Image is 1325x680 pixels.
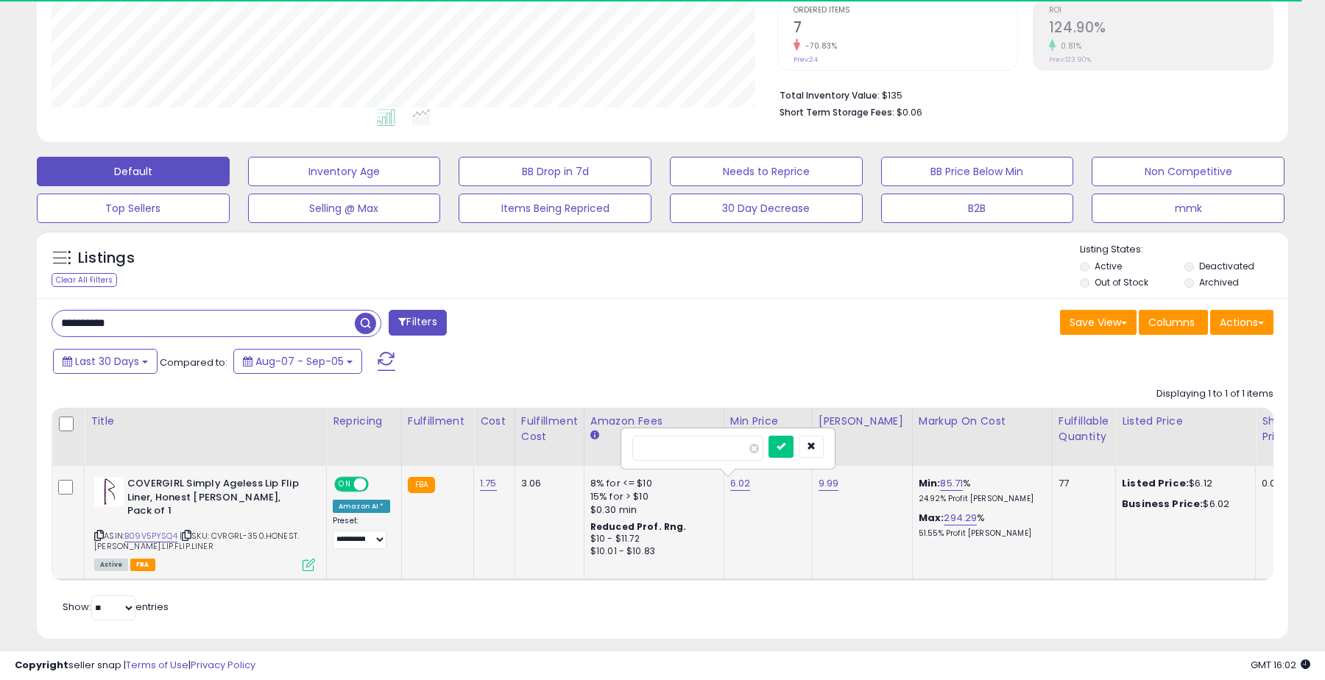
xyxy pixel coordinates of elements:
[1049,19,1273,39] h2: 124.90%
[233,349,362,374] button: Aug-07 - Sep-05
[130,559,155,571] span: FBA
[408,477,435,493] small: FBA
[912,408,1052,466] th: The percentage added to the cost of goods (COGS) that forms the calculator for Min & Max prices.
[126,658,188,672] a: Terms of Use
[919,494,1041,504] p: 24.92% Profit [PERSON_NAME]
[124,530,177,542] a: B09V5PYSQ4
[590,503,713,517] div: $0.30 min
[1139,310,1208,335] button: Columns
[1049,7,1273,15] span: ROI
[78,248,135,269] h5: Listings
[52,273,117,287] div: Clear All Filters
[1049,55,1091,64] small: Prev: 123.90%
[160,355,227,369] span: Compared to:
[590,533,713,545] div: $10 - $11.72
[940,476,963,491] a: 85.71
[590,414,718,429] div: Amazon Fees
[521,477,573,490] div: 3.06
[590,545,713,558] div: $10.01 - $10.83
[248,194,441,223] button: Selling @ Max
[1095,276,1148,288] label: Out of Stock
[780,85,1262,103] li: $135
[53,349,158,374] button: Last 30 Days
[255,354,344,369] span: Aug-07 - Sep-05
[336,478,354,491] span: ON
[780,89,880,102] b: Total Inventory Value:
[333,414,395,429] div: Repricing
[1262,414,1291,445] div: Ship Price
[670,157,863,186] button: Needs to Reprice
[881,194,1074,223] button: B2B
[389,310,446,336] button: Filters
[730,414,806,429] div: Min Price
[408,414,467,429] div: Fulfillment
[94,477,124,506] img: 31oR9+6kn8L._SL40_.jpg
[590,477,713,490] div: 8% for <= $10
[94,477,315,570] div: ASIN:
[919,511,1041,539] div: %
[897,105,922,119] span: $0.06
[794,19,1017,39] h2: 7
[944,511,977,525] a: 294.29
[794,7,1017,15] span: Ordered Items
[94,530,299,552] span: | SKU: CVRGRL-350.HONEST.[PERSON_NAME].LIP.FLIP.LINER
[794,55,818,64] small: Prev: 24
[590,429,599,442] small: Amazon Fees.
[1210,310,1273,335] button: Actions
[15,659,255,673] div: seller snap | |
[15,658,68,672] strong: Copyright
[1059,477,1104,490] div: 77
[63,600,169,614] span: Show: entries
[127,477,306,522] b: COVERGIRL Simply Ageless Lip Flip Liner, Honest [PERSON_NAME], Pack of 1
[1060,310,1137,335] button: Save View
[919,414,1046,429] div: Markup on Cost
[480,414,509,429] div: Cost
[1122,497,1244,511] div: $6.02
[191,658,255,672] a: Privacy Policy
[919,511,944,525] b: Max:
[1092,157,1285,186] button: Non Competitive
[819,414,906,429] div: [PERSON_NAME]
[919,528,1041,539] p: 51.55% Profit [PERSON_NAME]
[459,194,651,223] button: Items Being Repriced
[1122,476,1189,490] b: Listed Price:
[1092,194,1285,223] button: mmk
[75,354,139,369] span: Last 30 Days
[1156,387,1273,401] div: Displaying 1 to 1 of 1 items
[730,476,751,491] a: 6.02
[1148,315,1195,330] span: Columns
[37,157,230,186] button: Default
[1122,497,1203,511] b: Business Price:
[1262,477,1286,490] div: 0.00
[1199,260,1254,272] label: Deactivated
[590,520,687,533] b: Reduced Prof. Rng.
[1251,658,1310,672] span: 2025-10-6 16:02 GMT
[670,194,863,223] button: 30 Day Decrease
[333,500,390,513] div: Amazon AI *
[800,40,838,52] small: -70.83%
[881,157,1074,186] button: BB Price Below Min
[1095,260,1122,272] label: Active
[1080,243,1287,257] p: Listing States:
[1122,477,1244,490] div: $6.12
[94,559,128,571] span: All listings currently available for purchase on Amazon
[780,106,894,118] b: Short Term Storage Fees:
[819,476,839,491] a: 9.99
[1059,414,1109,445] div: Fulfillable Quantity
[1056,40,1082,52] small: 0.81%
[367,478,390,491] span: OFF
[37,194,230,223] button: Top Sellers
[480,476,497,491] a: 1.75
[91,414,320,429] div: Title
[248,157,441,186] button: Inventory Age
[919,476,941,490] b: Min:
[590,490,713,503] div: 15% for > $10
[919,477,1041,504] div: %
[1122,414,1249,429] div: Listed Price
[459,157,651,186] button: BB Drop in 7d
[521,414,578,445] div: Fulfillment Cost
[1199,276,1239,288] label: Archived
[333,516,390,549] div: Preset:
